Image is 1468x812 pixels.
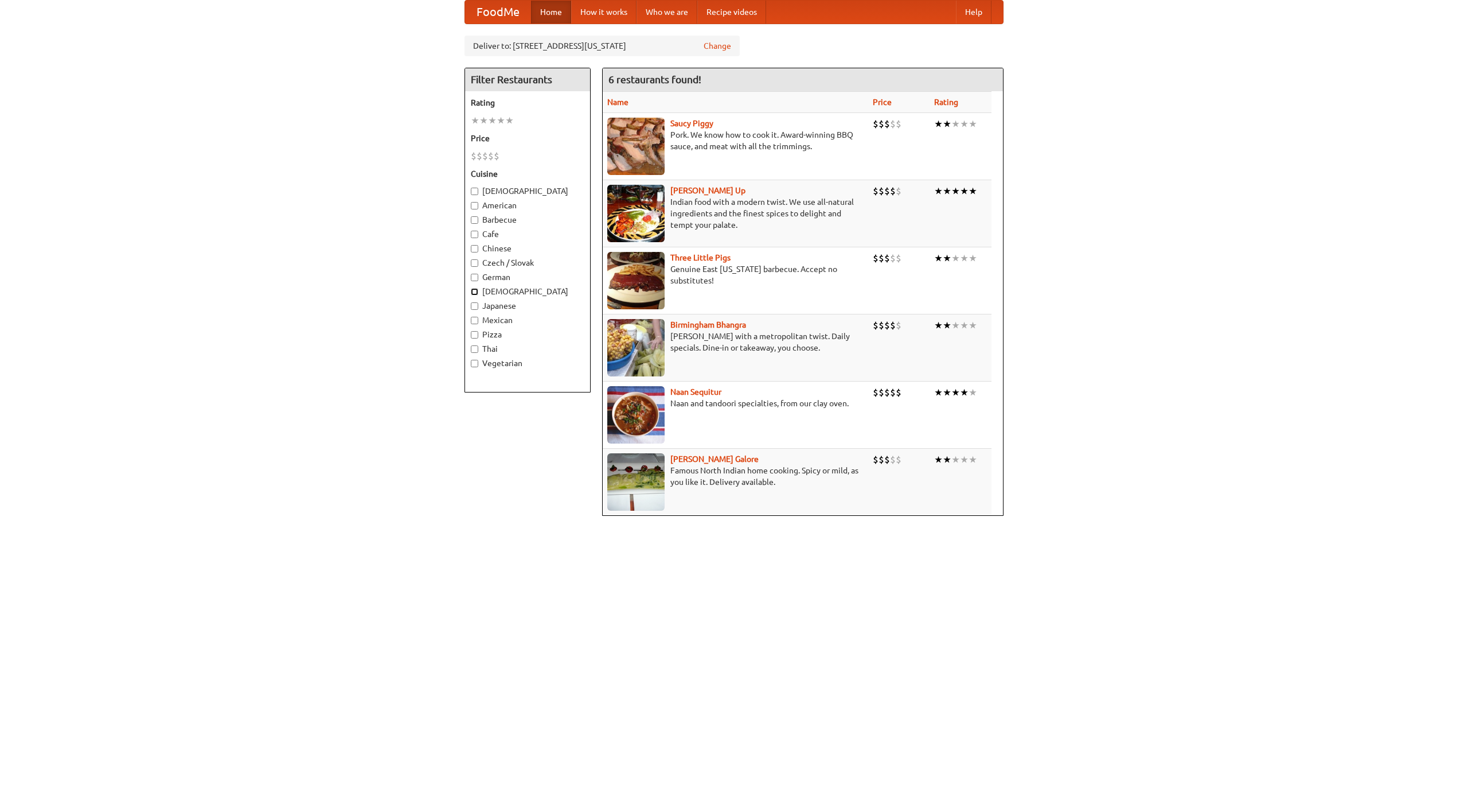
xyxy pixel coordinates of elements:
[934,185,943,197] li: ★
[890,118,896,130] li: $
[471,329,584,340] label: Pizza
[471,274,478,281] input: German
[934,386,943,399] li: ★
[960,118,969,130] li: ★
[607,263,864,286] p: Genuine East [US_STATE] barbecue. Accept no substitutes!
[969,252,977,265] li: ★
[943,118,951,130] li: ★
[943,319,951,332] li: ★
[488,114,497,127] li: ★
[471,317,478,324] input: Mexican
[943,453,951,466] li: ★
[960,185,969,197] li: ★
[670,186,745,195] b: [PERSON_NAME] Up
[873,185,879,197] li: $
[890,185,896,197] li: $
[879,252,884,265] li: $
[873,252,879,265] li: $
[479,114,488,127] li: ★
[873,453,879,466] li: $
[670,387,721,397] b: Naan Sequitur
[607,465,864,488] p: Famous North Indian home cooking. Spicy or mild, as you like it. Delivery available.
[531,1,571,24] a: Home
[607,118,665,175] img: saucy.jpg
[960,386,969,399] li: ★
[884,118,890,130] li: $
[607,453,665,511] img: currygalore.jpg
[890,319,896,332] li: $
[896,252,901,265] li: $
[471,168,584,180] h5: Cuisine
[607,331,864,353] p: [PERSON_NAME] with a metropolitan twist. Daily specials. Dine-in or takeaway, you choose.
[471,271,584,283] label: German
[873,98,892,107] a: Price
[607,129,864,152] p: Pork. We know how to cook it. Award-winning BBQ sauce, and meat with all the trimmings.
[896,319,901,332] li: $
[873,319,879,332] li: $
[471,150,477,162] li: $
[471,286,584,297] label: [DEMOGRAPHIC_DATA]
[670,320,746,329] a: Birmingham Bhangra
[697,1,766,24] a: Recipe videos
[879,118,884,130] li: $
[934,453,943,466] li: ★
[471,302,478,310] input: Japanese
[960,319,969,332] li: ★
[951,453,960,466] li: ★
[471,288,478,296] input: [DEMOGRAPHIC_DATA]
[934,98,958,107] a: Rating
[873,118,879,130] li: $
[969,386,977,399] li: ★
[670,454,759,464] a: [PERSON_NAME] Galore
[497,114,505,127] li: ★
[482,150,488,162] li: $
[879,185,884,197] li: $
[884,386,890,399] li: $
[608,74,701,85] ng-pluralize: 6 restaurants found!
[884,319,890,332] li: $
[471,257,584,269] label: Czech / Slovak
[607,98,628,107] a: Name
[951,185,960,197] li: ★
[943,185,951,197] li: ★
[471,216,478,224] input: Barbecue
[896,453,901,466] li: $
[465,68,590,91] h4: Filter Restaurants
[471,345,478,353] input: Thai
[969,319,977,332] li: ★
[471,185,584,197] label: [DEMOGRAPHIC_DATA]
[471,358,584,369] label: Vegetarian
[951,386,960,399] li: ★
[956,1,991,24] a: Help
[943,252,951,265] li: ★
[607,319,665,376] img: bhangra.jpg
[934,252,943,265] li: ★
[670,253,731,262] b: Three Little Pigs
[471,360,478,367] input: Vegetarian
[477,150,482,162] li: $
[896,185,901,197] li: $
[896,118,901,130] li: $
[670,119,713,128] a: Saucy Piggy
[951,118,960,130] li: ★
[465,1,531,24] a: FoodMe
[607,386,665,444] img: naansequitur.jpg
[471,97,584,108] h5: Rating
[951,252,960,265] li: ★
[879,319,884,332] li: $
[934,319,943,332] li: ★
[884,185,890,197] li: $
[471,200,584,211] label: American
[471,243,584,254] label: Chinese
[879,453,884,466] li: $
[960,252,969,265] li: ★
[969,185,977,197] li: ★
[890,386,896,399] li: $
[884,453,890,466] li: $
[471,188,478,195] input: [DEMOGRAPHIC_DATA]
[934,118,943,130] li: ★
[471,114,479,127] li: ★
